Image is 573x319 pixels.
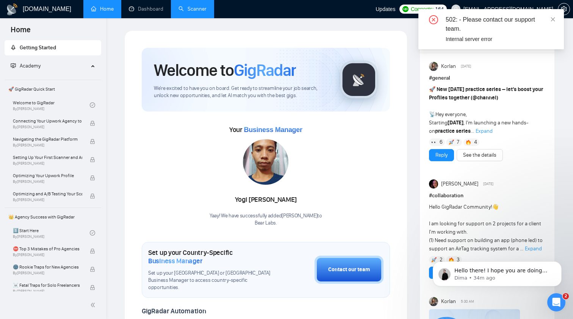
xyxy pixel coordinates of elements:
span: close-circle [429,15,438,24]
img: gigradar-logo.png [340,61,378,99]
span: Optimizing and A/B Testing Your Scanner for Better Results [13,190,82,198]
span: By [PERSON_NAME] [13,125,82,129]
span: lock [90,175,95,181]
button: Reply [429,149,454,161]
button: Contact our team [315,256,384,284]
a: dashboardDashboard [129,6,163,12]
a: homeHome [91,6,114,12]
img: logo [6,3,18,16]
span: 👑 Agency Success with GigRadar [5,209,100,225]
span: user [453,6,459,12]
span: rocket [11,45,16,50]
iframe: Intercom notifications message [421,245,573,299]
span: By [PERSON_NAME] [13,179,82,184]
span: Connecting Your Upwork Agency to GigRadar [13,117,82,125]
span: We're excited to have you on board. Get ready to streamline your job search, unlock new opportuni... [154,85,328,99]
span: By [PERSON_NAME] [13,289,82,294]
span: double-left [90,301,98,309]
span: 👋 [492,204,498,210]
span: 4 [474,138,477,146]
span: lock [90,248,95,254]
span: 🌚 Rookie Traps for New Agencies [13,263,82,271]
h1: # general [429,74,545,82]
span: setting [558,6,570,12]
span: GigRadar [234,60,296,80]
h1: # collaboration [429,192,545,200]
h1: Welcome to [154,60,296,80]
span: Academy [11,63,41,69]
span: Set up your [GEOGRAPHIC_DATA] or [GEOGRAPHIC_DATA] Business Manager to access country-specific op... [148,270,277,291]
span: By [PERSON_NAME] [13,253,82,257]
span: lock [90,267,95,272]
span: @channel [473,94,496,101]
span: ⛔ Top 3 Mistakes of Pro Agencies [13,245,82,253]
span: By [PERSON_NAME] [13,271,82,275]
img: Korlan [429,62,438,71]
span: GigRadar Automation [142,307,206,315]
span: By [PERSON_NAME] [13,198,82,202]
img: Korlan [429,297,438,306]
a: setting [558,6,570,12]
img: Julie McCarter [429,179,438,189]
a: Welcome to GigRadarBy[PERSON_NAME] [13,97,90,113]
div: Yogi [PERSON_NAME] [210,193,322,206]
a: See the details [463,151,496,159]
img: 🔥 [466,140,471,145]
span: [PERSON_NAME] [441,180,478,188]
div: Yaay! We have successfully added [PERSON_NAME] to [210,212,322,227]
h1: Set up your Country-Specific [148,248,277,265]
span: Navigating the GigRadar Platform [13,135,82,143]
iframe: Intercom live chat [547,293,565,311]
span: Business Manager [148,257,202,265]
strong: practice series [435,128,471,134]
img: 🚀 [449,140,454,145]
span: Home [5,24,37,40]
span: check-circle [90,230,95,236]
span: lock [90,193,95,199]
div: 502: - Please contact our support team. [446,15,555,33]
span: 2 [563,293,569,299]
span: Connects: [411,5,434,13]
span: Getting Started [20,44,56,51]
span: Business Manager [244,126,302,134]
span: close [550,17,556,22]
span: Korlan [441,297,456,306]
span: lock [90,285,95,290]
div: Contact our team [328,266,370,274]
strong: New [DATE] practice series – let’s boost your Profiles together ( ) [429,86,543,101]
span: ☠️ Fatal Traps for Solo Freelancers [13,281,82,289]
p: Bear Labs . [210,220,322,227]
span: 📡 [429,111,435,118]
span: 7 [457,138,459,146]
div: Internal server error [446,35,555,43]
span: Hello GigRadar Community! I am looking for support on 2 projects for a client I'm working with. (... [429,204,543,252]
span: fund-projection-screen [11,63,16,68]
li: Getting Started [5,40,101,55]
span: 6 [440,138,443,146]
span: Hey everyone, Starting , I’m launching a new hands-on ... [429,86,543,134]
a: searchScanner [178,6,207,12]
span: [DATE] [461,63,471,70]
button: See the details [457,149,503,161]
button: setting [558,3,570,15]
span: By [PERSON_NAME] [13,161,82,166]
span: lock [90,121,95,126]
span: check-circle [90,102,95,108]
img: 1698162912924-IMG-20231023-WA0161.jpg [243,139,288,185]
span: [DATE] [483,181,493,187]
span: By [PERSON_NAME] [13,143,82,148]
img: upwork-logo.png [402,6,409,12]
a: Reply [435,151,448,159]
span: lock [90,139,95,144]
span: 164 [435,5,443,13]
a: 1️⃣ Start HereBy[PERSON_NAME] [13,225,90,241]
span: Optimizing Your Upwork Profile [13,172,82,179]
span: Korlan [441,62,456,71]
span: 🚀 GigRadar Quick Start [5,82,100,97]
span: Updates [376,6,395,12]
span: 5:30 AM [461,298,474,305]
